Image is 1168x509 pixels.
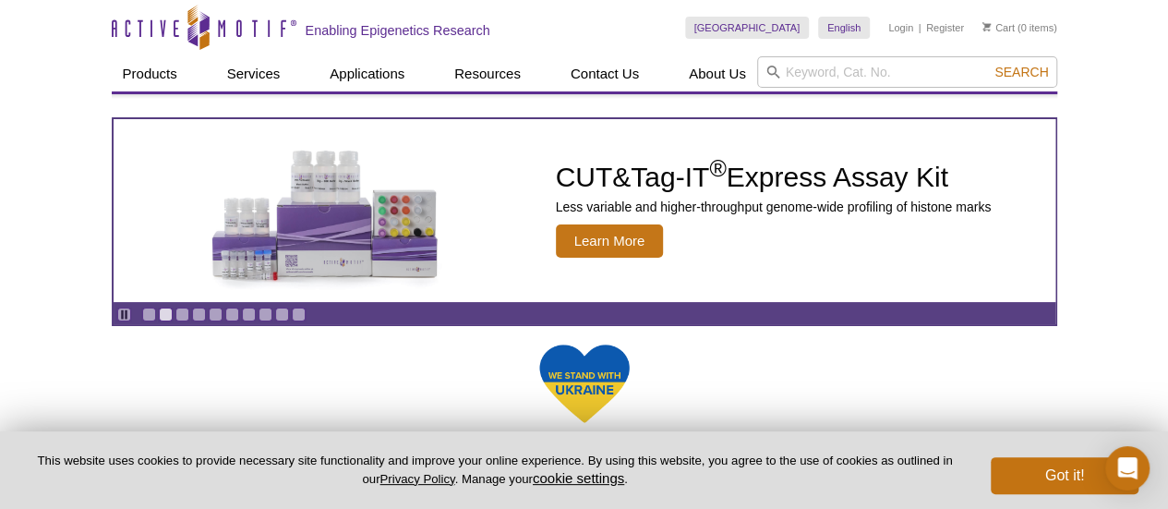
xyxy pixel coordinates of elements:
[533,470,624,486] button: cookie settings
[225,308,239,321] a: Go to slide 6
[173,109,477,312] img: CUT&Tag-IT Express Assay Kit
[159,308,173,321] a: Go to slide 2
[709,155,726,181] sup: ®
[112,56,188,91] a: Products
[989,64,1054,80] button: Search
[556,164,992,191] h2: CUT&Tag-IT Express Assay Kit
[560,56,650,91] a: Contact Us
[379,472,454,486] a: Privacy Policy
[117,308,131,321] a: Toggle autoplay
[991,457,1138,494] button: Got it!
[556,224,664,258] span: Learn More
[192,308,206,321] a: Go to slide 4
[982,21,1015,34] a: Cart
[538,343,631,425] img: We Stand With Ukraine
[919,17,921,39] li: |
[556,199,992,215] p: Less variable and higher-throughput genome-wide profiling of histone marks
[1105,446,1150,491] div: Open Intercom Messenger
[982,22,991,31] img: Your Cart
[275,308,289,321] a: Go to slide 9
[209,308,223,321] a: Go to slide 5
[259,308,272,321] a: Go to slide 8
[175,308,189,321] a: Go to slide 3
[888,21,913,34] a: Login
[292,308,306,321] a: Go to slide 10
[114,119,1055,302] a: CUT&Tag-IT Express Assay Kit CUT&Tag-IT®Express Assay Kit Less variable and higher-throughput gen...
[319,56,415,91] a: Applications
[30,453,960,488] p: This website uses cookies to provide necessary site functionality and improve your online experie...
[685,17,810,39] a: [GEOGRAPHIC_DATA]
[114,119,1055,302] article: CUT&Tag-IT Express Assay Kit
[757,56,1057,88] input: Keyword, Cat. No.
[926,21,964,34] a: Register
[443,56,532,91] a: Resources
[678,56,757,91] a: About Us
[216,56,292,91] a: Services
[306,22,490,39] h2: Enabling Epigenetics Research
[994,65,1048,79] span: Search
[242,308,256,321] a: Go to slide 7
[818,17,870,39] a: English
[142,308,156,321] a: Go to slide 1
[982,17,1057,39] li: (0 items)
